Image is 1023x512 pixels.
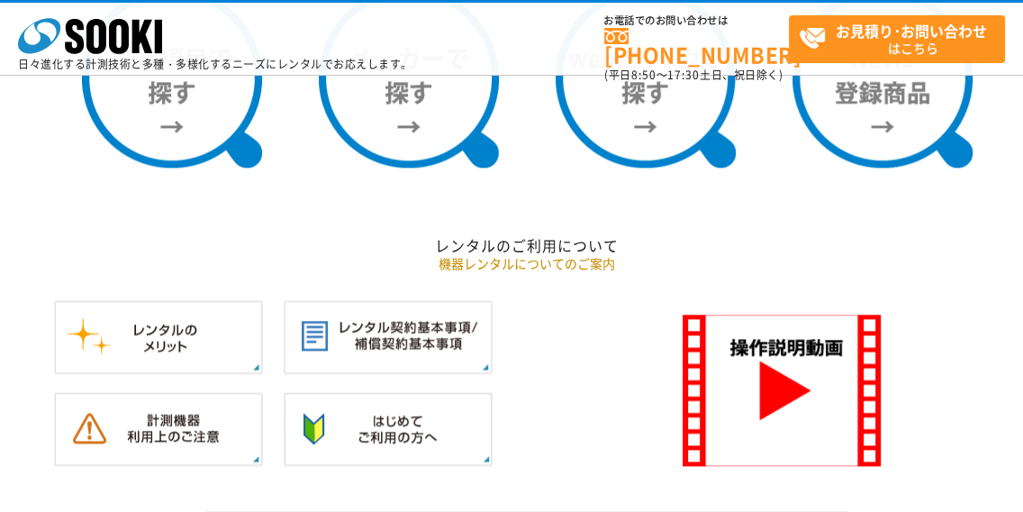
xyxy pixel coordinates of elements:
a: レンタルのメリット [54,355,263,372]
a: [PHONE_NUMBER] [604,28,789,65]
a: 計測機器ご利用上のご注意 [54,447,263,464]
img: はじめてご利用の方へ [284,392,493,466]
img: レンタル契約基本事項／補償契約基本事項 [284,300,493,374]
span: 8:50 [631,67,656,83]
span: (平日 ～ 土日、祝日除く) [604,67,783,83]
a: お見積り･お問い合わせはこちら [789,15,1005,63]
strong: お見積り･お問い合わせ [836,20,987,41]
span: はこちら [799,16,1004,61]
a: レンタル契約基本事項／補償契約基本事項 [284,355,493,372]
p: 日々進化する計測技術と多種・多様化するニーズにレンタルでお応えします。 [18,59,412,69]
span: 17:30 [667,67,700,83]
img: 計測機器ご利用上のご注意 [54,392,263,466]
img: SOOKI 操作説明動画 [683,315,881,466]
img: レンタルのメリット [54,300,263,374]
span: お電話でのお問い合わせは [604,15,789,26]
a: はじめてご利用の方へ [284,447,493,464]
